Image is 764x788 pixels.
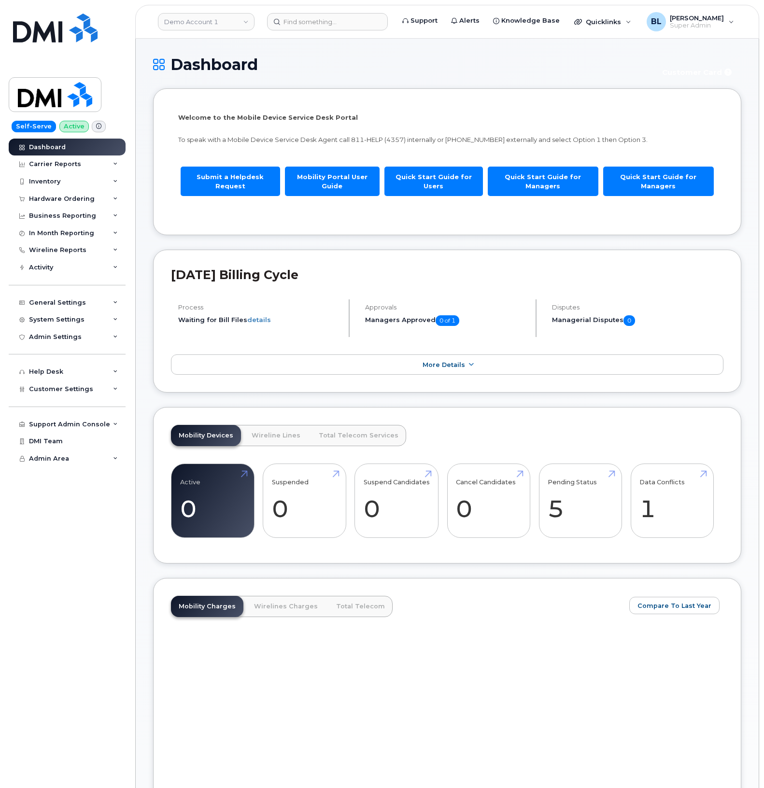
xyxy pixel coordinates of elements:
[171,596,243,617] a: Mobility Charges
[171,267,723,282] h2: [DATE] Billing Cycle
[178,113,716,122] p: Welcome to the Mobile Device Service Desk Portal
[548,469,613,533] a: Pending Status 5
[178,315,340,324] li: Waiting for Bill Files
[488,167,598,196] a: Quick Start Guide for Managers
[311,425,406,446] a: Total Telecom Services
[178,304,340,311] h4: Process
[552,315,723,326] h5: Managerial Disputes
[247,316,271,324] a: details
[623,315,635,326] span: 0
[246,596,325,617] a: Wirelines Charges
[180,469,245,533] a: Active 0
[552,304,723,311] h4: Disputes
[364,469,430,533] a: Suspend Candidates 0
[365,315,527,326] h5: Managers Approved
[328,596,393,617] a: Total Telecom
[639,469,705,533] a: Data Conflicts 1
[456,469,521,533] a: Cancel Candidates 0
[365,304,527,311] h4: Approvals
[178,135,716,144] p: To speak with a Mobile Device Service Desk Agent call 811-HELP (4357) internally or [PHONE_NUMBER...
[629,597,720,614] button: Compare To Last Year
[423,361,465,368] span: More Details
[272,469,337,533] a: Suspended 0
[603,167,714,196] a: Quick Start Guide for Managers
[244,425,308,446] a: Wireline Lines
[436,315,459,326] span: 0 of 1
[637,601,711,610] span: Compare To Last Year
[181,167,280,196] a: Submit a Helpdesk Request
[153,56,650,73] h1: Dashboard
[384,167,483,196] a: Quick Start Guide for Users
[285,167,380,196] a: Mobility Portal User Guide
[654,64,741,81] button: Customer Card
[171,425,241,446] a: Mobility Devices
